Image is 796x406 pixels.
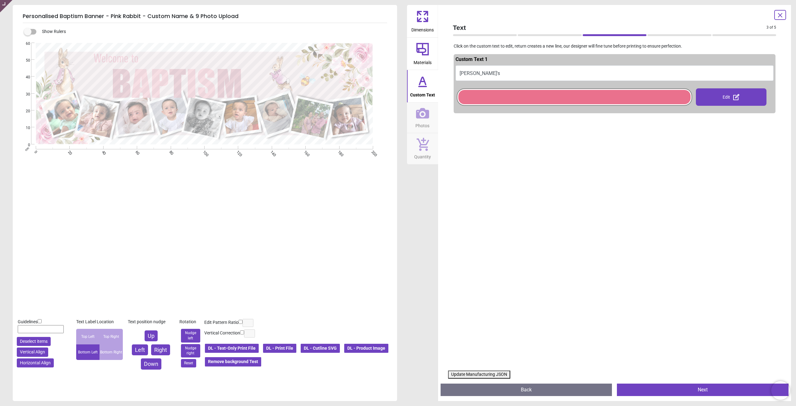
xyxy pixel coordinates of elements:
[407,133,438,164] button: Quantity
[204,343,259,354] button: DL - Text-Only Print File
[204,357,262,367] button: Remove background Test
[181,359,196,367] button: Reset
[17,348,48,357] button: Vertical Align
[766,25,776,30] span: 3 of 5
[410,89,435,98] span: Custom Text
[145,330,158,341] button: Up
[456,56,488,62] span: Custom Text 1
[344,343,389,354] button: DL - Product Image
[132,344,148,355] button: Left
[407,5,438,37] button: Dimensions
[18,319,38,324] span: Guidelines
[415,120,429,129] span: Photos
[179,319,202,325] div: Rotation
[414,57,432,66] span: Materials
[771,381,790,400] iframe: Brevo live chat
[17,337,51,346] button: Deselect items
[204,320,238,326] label: Edit Pattern Ratio
[76,319,123,325] div: Text Label Location
[17,358,54,368] button: Horizontal Align
[696,88,766,106] div: Edit
[99,344,123,360] div: Bottom Right
[18,41,30,46] span: 60
[453,23,767,32] span: Text
[76,344,99,360] div: Bottom Left
[262,343,297,354] button: DL - Print File
[300,343,340,354] button: DL - Cutline SVG
[181,344,200,358] button: Nudge right
[128,319,174,325] div: Text position nudge
[456,65,774,81] button: [PERSON_NAME]'s
[99,329,123,344] div: Top Right
[28,28,397,35] div: Show Rulers
[151,344,170,355] button: Right
[411,24,434,33] span: Dimensions
[414,151,431,160] span: Quantity
[76,329,99,344] div: Top Left
[407,103,438,133] button: Photos
[617,384,789,396] button: Next
[441,384,612,396] button: Back
[407,70,438,102] button: Custom Text
[204,330,240,336] label: Vertical Correction
[448,43,781,49] p: Click on the custom text to edit, return creates a new line, our designer will fine tune before p...
[181,329,200,343] button: Nudge left
[407,38,438,70] button: Materials
[23,10,387,23] h5: Personalised Baptism Banner - Pink Rabbit - Custom Name & 9 Photo Upload
[141,358,161,369] button: Down
[448,371,510,379] button: Update Manufacturing JSON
